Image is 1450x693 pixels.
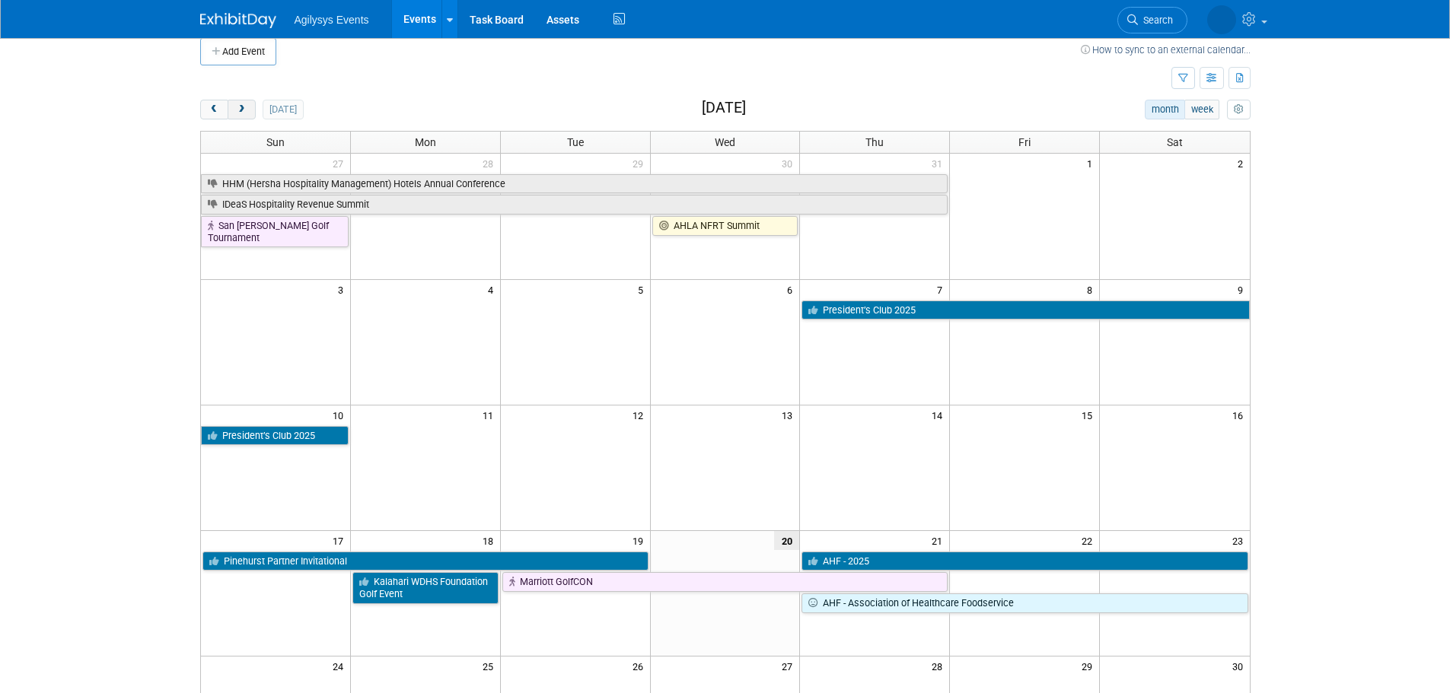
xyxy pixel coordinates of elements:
[780,154,799,173] span: 30
[652,216,798,236] a: AHLA NFRT Summit
[1231,656,1250,676] span: 30
[1231,531,1250,550] span: 23
[1080,656,1099,676] span: 29
[228,100,256,119] button: next
[481,154,500,173] span: 28
[780,656,799,676] span: 27
[631,405,650,424] span: 12
[200,38,276,65] button: Add Event
[1231,405,1250,424] span: 16
[702,100,746,116] h2: [DATE]
[331,405,350,424] span: 10
[481,656,500,676] span: 25
[202,552,649,571] a: Pinehurst Partner Invitational
[930,405,949,424] span: 14
[567,136,584,148] span: Tue
[263,100,303,119] button: [DATE]
[1227,100,1250,119] button: myCustomButton
[631,531,650,550] span: 19
[780,405,799,424] span: 13
[1236,154,1250,173] span: 2
[1080,405,1099,424] span: 15
[1207,5,1236,34] img: Jen Reeves
[930,656,949,676] span: 28
[715,136,735,148] span: Wed
[201,174,948,194] a: HHM (Hersha Hospitality Management) Hotels Annual Conference
[1138,14,1173,26] span: Search
[786,280,799,299] span: 6
[502,572,948,592] a: Marriott GolfCON
[636,280,650,299] span: 5
[200,13,276,28] img: ExhibitDay
[1184,100,1219,119] button: week
[801,552,1248,571] a: AHF - 2025
[331,154,350,173] span: 27
[336,280,350,299] span: 3
[1018,136,1031,148] span: Fri
[1081,44,1251,56] a: How to sync to an external calendar...
[930,154,949,173] span: 31
[1234,105,1244,115] i: Personalize Calendar
[1145,100,1185,119] button: month
[930,531,949,550] span: 21
[1085,280,1099,299] span: 8
[331,531,350,550] span: 17
[935,280,949,299] span: 7
[1167,136,1183,148] span: Sat
[415,136,436,148] span: Mon
[201,216,349,247] a: San [PERSON_NAME] Golf Tournament
[295,14,369,26] span: Agilysys Events
[352,572,499,603] a: Kalahari WDHS Foundation Golf Event
[1236,280,1250,299] span: 9
[801,593,1248,613] a: AHF - Association of Healthcare Foodservice
[1085,154,1099,173] span: 1
[481,405,500,424] span: 11
[201,195,948,215] a: IDeaS Hospitality Revenue Summit
[631,154,650,173] span: 29
[266,136,285,148] span: Sun
[774,531,799,550] span: 20
[200,100,228,119] button: prev
[1117,7,1187,33] a: Search
[486,280,500,299] span: 4
[631,656,650,676] span: 26
[481,531,500,550] span: 18
[1080,531,1099,550] span: 22
[331,656,350,676] span: 24
[801,300,1249,320] a: President’s Club 2025
[201,426,349,446] a: President’s Club 2025
[865,136,884,148] span: Thu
